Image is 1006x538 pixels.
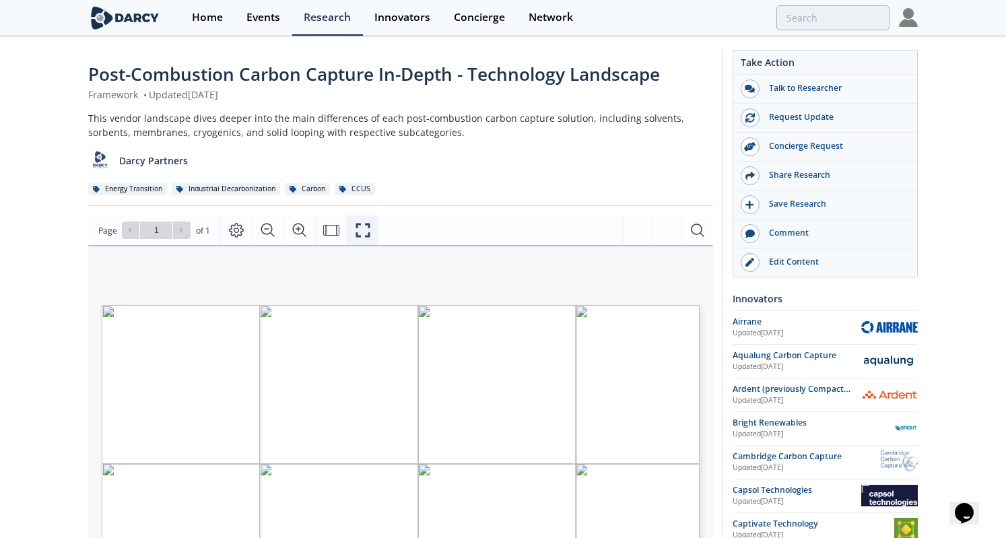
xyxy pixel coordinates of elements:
div: Airrane [733,316,861,328]
img: Capsol Technologies [861,485,918,506]
div: Framework Updated [DATE] [88,88,713,102]
div: Talk to Researcher [760,82,910,94]
a: Aqualung Carbon Capture Updated[DATE] Aqualung Carbon Capture [733,349,918,373]
div: Captivate Technology [733,518,894,530]
div: Carbon [285,183,330,195]
div: Updated [DATE] [733,362,861,372]
div: This vendor landscape dives deeper into the main differences of each post-combustion carbon captu... [88,111,713,139]
a: Edit Content [733,248,917,277]
span: Post-Combustion Carbon Capture In-Depth - Technology Landscape [88,62,660,86]
input: Advanced Search [776,5,890,30]
img: logo-wide.svg [88,6,162,30]
a: Bright Renewables Updated[DATE] Bright Renewables [733,417,918,440]
div: Innovators [733,287,918,310]
span: • [141,88,149,101]
div: Comment [760,227,910,239]
img: Aqualung Carbon Capture [861,354,918,368]
div: Updated [DATE] [733,463,881,473]
div: CCUS [335,183,375,195]
img: Bright Renewables [894,417,918,440]
div: Home [192,12,223,23]
div: Industrial Decarbonization [172,183,280,195]
div: Share Research [760,169,910,181]
p: Darcy Partners [119,154,188,168]
div: Updated [DATE] [733,328,861,339]
img: Profile [899,8,918,27]
div: Save Research [760,198,910,210]
div: Updated [DATE] [733,496,861,507]
a: Cambridge Carbon Capture Updated[DATE] Cambridge Carbon Capture [733,450,918,474]
div: Aqualung Carbon Capture [733,349,861,362]
div: Events [246,12,280,23]
div: Ardent (previously Compact Membrane Systems) [733,383,861,395]
div: Energy Transition [88,183,167,195]
div: Edit Content [760,256,910,268]
div: Capsol Technologies [733,484,861,496]
div: Request Update [760,111,910,123]
div: Updated [DATE] [733,395,861,406]
div: Innovators [374,12,430,23]
div: Cambridge Carbon Capture [733,450,881,463]
div: Concierge Request [760,140,910,152]
div: Take Action [733,55,917,75]
div: Bright Renewables [733,417,894,429]
img: Ardent (previously Compact Membrane Systems) [861,390,918,400]
iframe: chat widget [949,484,993,525]
img: Airrane [861,321,918,333]
a: Ardent (previously Compact Membrane Systems) Updated[DATE] Ardent (previously Compact Membrane Sy... [733,383,918,407]
div: Network [529,12,573,23]
a: Airrane Updated[DATE] Airrane [733,316,918,339]
div: Concierge [454,12,505,23]
div: Updated [DATE] [733,429,894,440]
div: Research [304,12,351,23]
a: Capsol Technologies Updated[DATE] Capsol Technologies [733,484,918,508]
img: Cambridge Carbon Capture [881,450,918,474]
